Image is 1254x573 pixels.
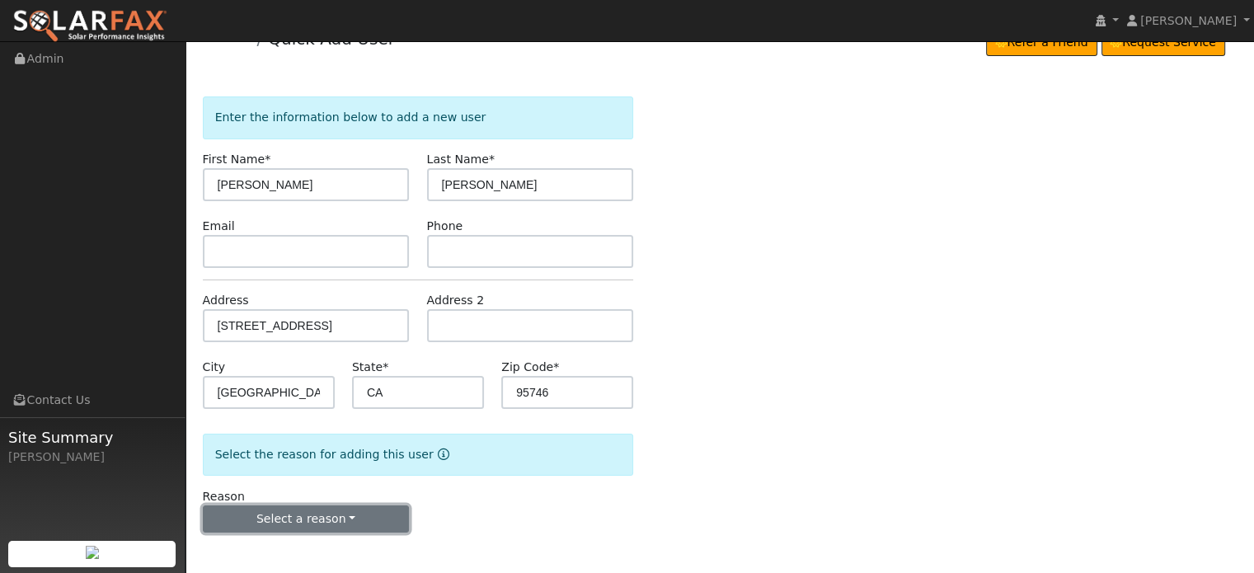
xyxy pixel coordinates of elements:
span: Required [489,153,495,166]
label: City [203,359,226,376]
span: Site Summary [8,426,176,449]
img: SolarFax [12,9,167,44]
div: Select the reason for adding this user [203,434,634,476]
label: Address [203,292,249,309]
label: Last Name [427,151,495,168]
span: Required [553,360,559,373]
a: Quick Add User [268,29,395,49]
span: Required [265,153,270,166]
a: Refer a Friend [986,29,1097,57]
button: Select a reason [203,505,410,533]
label: Zip Code [501,359,559,376]
a: Reason for new user [434,448,449,461]
label: First Name [203,151,271,168]
span: [PERSON_NAME] [1140,14,1237,27]
a: Admin [214,31,251,45]
span: Required [383,360,388,373]
label: Reason [203,488,245,505]
div: [PERSON_NAME] [8,449,176,466]
label: State [352,359,388,376]
div: Enter the information below to add a new user [203,96,634,139]
label: Address 2 [427,292,485,309]
a: Request Service [1101,29,1226,57]
label: Phone [427,218,463,235]
img: retrieve [86,546,99,559]
label: Email [203,218,235,235]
